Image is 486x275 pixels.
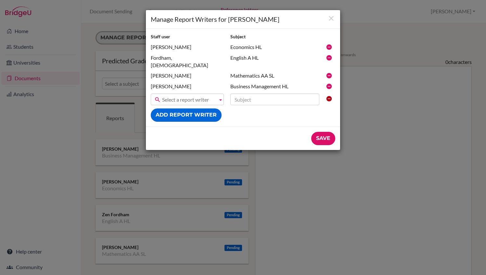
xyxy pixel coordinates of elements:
div: Mathematics AA SL [227,72,323,80]
h2: Subject [230,34,319,40]
div: Business Management HL [227,83,323,90]
i: Clear report writer [326,95,332,102]
h1: Manage Report Writers for [PERSON_NAME] [151,15,335,24]
button: Add report writer [151,108,222,122]
div: [PERSON_NAME] [147,83,227,90]
i: Remove report writer [326,44,332,50]
i: Remove report writer [326,55,332,61]
div: [PERSON_NAME] [147,44,227,51]
button: Close [327,14,335,23]
h2: Staff user [151,34,224,40]
i: Remove report writer [326,83,332,90]
div: [PERSON_NAME] [147,72,227,80]
i: Remove report writer [326,72,332,79]
div: English A HL [227,54,323,62]
div: Fordham, [DEMOGRAPHIC_DATA] [147,54,227,69]
span: Select a report writer [162,94,215,106]
div: Economics HL [227,44,323,51]
input: Save [311,132,335,145]
input: Subject [230,94,319,105]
